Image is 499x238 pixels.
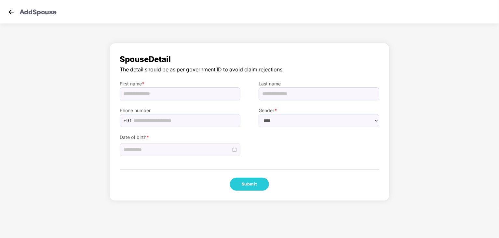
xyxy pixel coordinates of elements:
label: Last name [259,80,379,87]
label: Phone number [120,107,240,114]
p: Add Spouse [20,7,57,15]
label: Date of birth [120,134,240,141]
label: First name [120,80,240,87]
img: svg+xml;base64,PHN2ZyB4bWxucz0iaHR0cDovL3d3dy53My5vcmcvMjAwMC9zdmciIHdpZHRoPSIzMCIgaGVpZ2h0PSIzMC... [7,7,16,17]
button: Submit [230,178,269,191]
span: +91 [123,116,132,126]
span: The detail should be as per government ID to avoid claim rejections. [120,66,379,74]
span: Spouse Detail [120,53,379,66]
label: Gender [259,107,379,114]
